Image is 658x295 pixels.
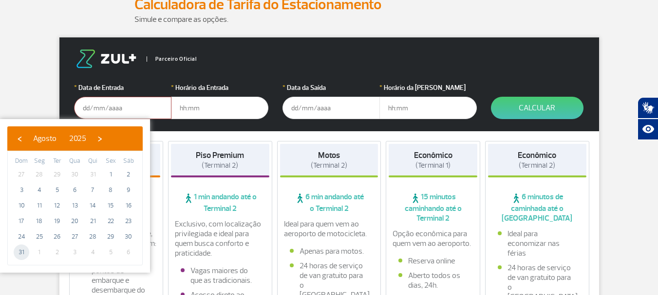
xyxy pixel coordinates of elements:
span: Parceiro Oficial [147,56,197,62]
button: › [93,131,107,146]
div: Plugin de acessibilidade da Hand Talk. [638,97,658,140]
span: 12 [49,198,65,213]
strong: Econômico [518,150,556,160]
span: 6 [121,244,136,260]
span: 5 [103,244,118,260]
span: 6 minutos de caminhada até o [GEOGRAPHIC_DATA] [488,192,586,223]
span: 5 [49,182,65,198]
button: Calcular [491,97,583,119]
strong: Econômico [414,150,452,160]
span: (Terminal 1) [415,161,451,170]
th: weekday [84,156,102,167]
span: 6 [67,182,83,198]
label: Horário da Entrada [171,83,268,93]
span: 13 [67,198,83,213]
span: 10 [14,198,29,213]
span: (Terminal 2) [311,161,347,170]
span: 28 [32,167,47,182]
span: Agosto [33,134,56,143]
span: 6 min andando até o Terminal 2 [280,192,378,213]
span: 15 minutos caminhando até o Terminal 2 [389,192,477,223]
span: 23 [121,213,136,229]
bs-datepicker-navigation-view: ​ ​ ​ [12,132,107,142]
li: Aberto todos os dias, 24h. [398,271,468,290]
span: 24 [14,229,29,244]
span: 21 [85,213,101,229]
span: 25 [32,229,47,244]
label: Horário da [PERSON_NAME] [379,83,477,93]
p: Simule e compare as opções. [134,14,524,25]
input: dd/mm/aaaa [74,97,171,119]
th: weekday [31,156,49,167]
span: 11 [32,198,47,213]
span: 1 [103,167,118,182]
span: 27 [67,229,83,244]
input: dd/mm/aaaa [282,97,380,119]
p: Opção econômica para quem vem ao aeroporto. [393,229,473,248]
span: 7 [85,182,101,198]
span: 2 [121,167,136,182]
span: 3 [67,244,83,260]
span: 30 [67,167,83,182]
img: logo-zul.png [74,50,138,68]
span: 3 [14,182,29,198]
span: 29 [103,229,118,244]
input: hh:mm [171,97,268,119]
span: 20 [67,213,83,229]
span: 14 [85,198,101,213]
th: weekday [13,156,31,167]
span: 2025 [69,134,86,143]
span: 2 [49,244,65,260]
span: 9 [121,182,136,198]
button: ‹ [12,131,27,146]
span: 31 [85,167,101,182]
span: (Terminal 2) [519,161,555,170]
p: Ideal para quem vem ao aeroporto de motocicleta. [284,219,375,239]
span: 31 [14,244,29,260]
span: 28 [85,229,101,244]
span: 4 [85,244,101,260]
input: hh:mm [379,97,477,119]
label: Data da Saída [282,83,380,93]
button: Abrir recursos assistivos. [638,119,658,140]
li: Vagas maiores do que as tradicionais. [181,266,260,285]
th: weekday [102,156,120,167]
span: 18 [32,213,47,229]
span: 15 [103,198,118,213]
span: 26 [49,229,65,244]
span: 22 [103,213,118,229]
p: Exclusivo, com localização privilegiada e ideal para quem busca conforto e praticidade. [175,219,265,258]
span: 8 [103,182,118,198]
button: Abrir tradutor de língua de sinais. [638,97,658,119]
span: 1 min andando até o Terminal 2 [171,192,269,213]
span: 17 [14,213,29,229]
strong: Motos [318,150,340,160]
span: 19 [49,213,65,229]
span: 29 [49,167,65,182]
button: Agosto [27,131,63,146]
span: 4 [32,182,47,198]
strong: Piso Premium [196,150,244,160]
span: 16 [121,198,136,213]
th: weekday [66,156,84,167]
li: Ideal para economizar nas férias [498,229,577,258]
th: weekday [119,156,137,167]
th: weekday [48,156,66,167]
li: Apenas para motos. [290,246,369,256]
label: Data de Entrada [74,83,171,93]
span: 1 [32,244,47,260]
button: 2025 [63,131,93,146]
span: 30 [121,229,136,244]
span: 27 [14,167,29,182]
span: (Terminal 2) [202,161,238,170]
li: Reserva online [398,256,468,266]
